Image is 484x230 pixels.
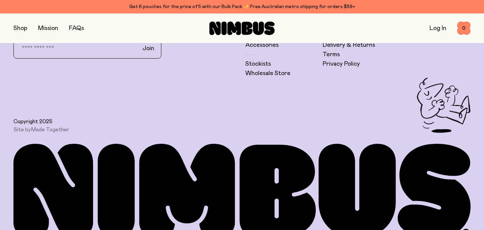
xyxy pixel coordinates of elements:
span: Site by [13,126,69,133]
a: Accessories [245,41,279,49]
a: FAQs [69,25,84,31]
a: Made Together [31,127,69,132]
span: Join [143,44,154,53]
a: Privacy Policy [323,60,360,68]
a: Log In [430,25,446,31]
a: Wholesale Store [245,69,290,77]
button: Join [137,41,160,56]
div: Get 6 pouches for the price of 5 with our Bulk Pack ✨ Free Australian metro shipping for orders $59+ [13,3,471,11]
button: 0 [457,22,471,35]
a: Mission [38,25,58,31]
a: Stockists [245,60,271,68]
a: Terms [323,51,340,59]
a: Delivery & Returns [323,41,375,49]
span: Copyright 2025 [13,118,52,125]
